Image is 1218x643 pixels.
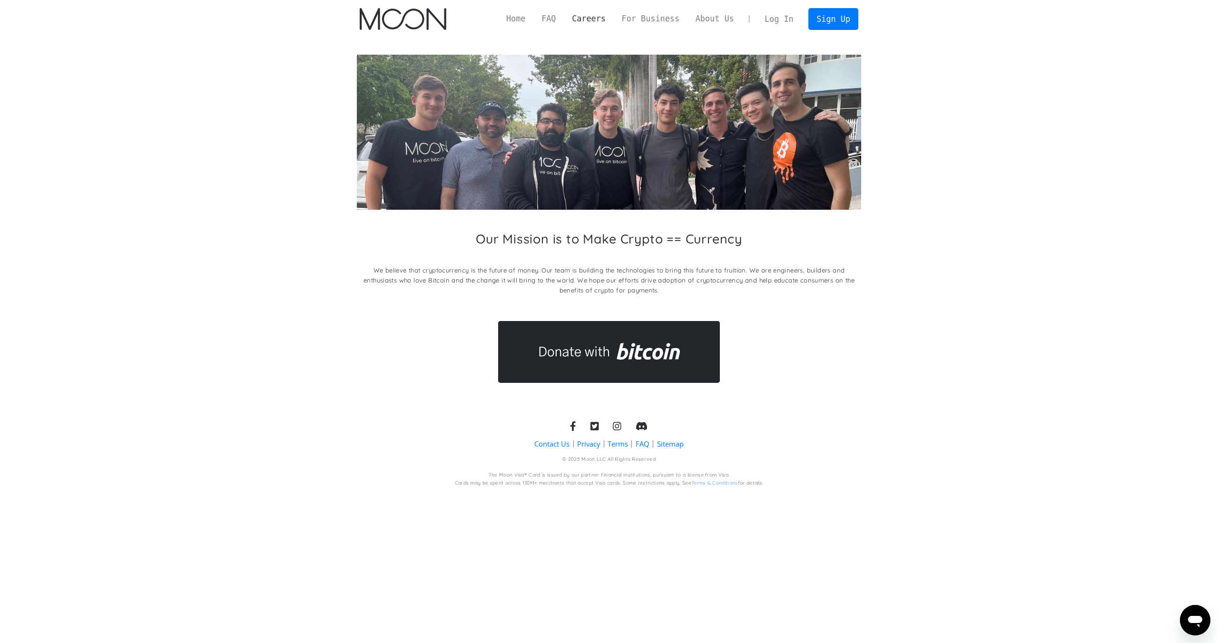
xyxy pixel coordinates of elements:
a: home [360,8,446,30]
a: Sitemap [657,439,684,449]
a: FAQ [533,13,564,25]
a: About Us [688,13,742,25]
a: Privacy [577,439,600,449]
a: Careers [564,13,613,25]
a: Contact Us [534,439,570,449]
iframe: Button to launch messaging window [1180,605,1210,635]
img: Moon Logo [360,8,446,30]
a: Sign Up [808,8,858,29]
a: Terms & Conditions [691,480,738,486]
a: FAQ [636,439,649,449]
p: We believe that cryptocurrency is the future of money. Our team is building the technologies to b... [357,265,862,295]
a: Home [498,13,533,25]
a: Log In [756,9,801,29]
div: Cards may be spent across 130M+ merchants that accept Visa cards. Some restrictions apply. See fo... [455,480,764,487]
div: The Moon Visa® Card is issued by our partner Financial Institutions, pursuant to a license from V... [489,472,730,479]
div: © 2025 Moon LLC All Rights Reserved [562,456,656,463]
a: Terms [608,439,628,449]
a: For Business [614,13,688,25]
h2: Our Mission is to Make Crypto == Currency [476,231,742,246]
